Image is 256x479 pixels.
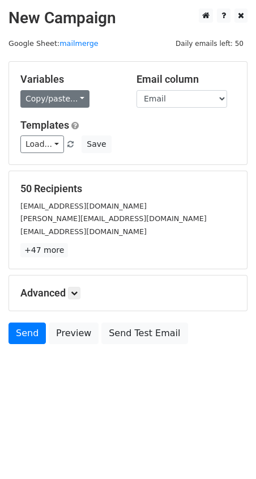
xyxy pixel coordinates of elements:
small: [PERSON_NAME][EMAIL_ADDRESS][DOMAIN_NAME] [20,214,207,223]
h5: Email column [136,73,236,86]
a: mailmerge [59,39,99,48]
h5: 50 Recipients [20,183,236,195]
small: [EMAIL_ADDRESS][DOMAIN_NAME] [20,202,147,210]
iframe: Chat Widget [199,425,256,479]
small: [EMAIL_ADDRESS][DOMAIN_NAME] [20,227,147,236]
a: Send [8,323,46,344]
small: Google Sheet: [8,39,99,48]
a: Templates [20,119,69,131]
a: Preview [49,323,99,344]
span: Daily emails left: 50 [172,37,248,50]
a: Send Test Email [101,323,187,344]
h5: Advanced [20,287,236,299]
a: Load... [20,135,64,153]
h2: New Campaign [8,9,248,28]
h5: Variables [20,73,120,86]
a: Daily emails left: 50 [172,39,248,48]
a: +47 more [20,243,68,257]
button: Save [82,135,111,153]
a: Copy/paste... [20,90,89,108]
